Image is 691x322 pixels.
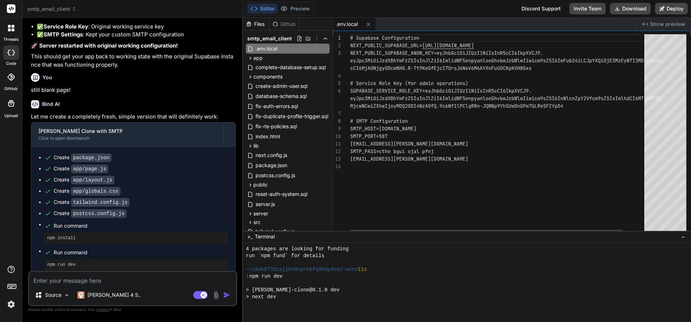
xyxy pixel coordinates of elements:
[638,95,661,102] span: MTczMTI1
[253,54,263,62] span: app
[77,291,85,299] img: Claude 4 Sonnet
[248,4,277,14] button: Editor
[31,42,178,49] strong: 🚀 Server restarted with original working configuration!
[255,200,276,209] span: server.js
[255,233,275,240] span: Terminal
[54,187,121,195] div: Create
[255,151,288,160] span: next.config.js
[246,273,249,280] span: ❯
[270,21,299,28] div: Github
[31,53,236,69] p: This should get your app back to working state with the original Supabase instance that was funct...
[54,176,114,184] div: Create
[247,35,292,42] span: smtp_email_client
[71,198,130,207] code: tailwind.config.js
[333,148,341,155] div: 12
[54,249,228,256] span: Run command
[255,102,299,111] span: fix-auth-errors.sql
[37,31,236,39] li: ✅ : Kept your custom SMTP configuration
[39,128,216,135] div: [PERSON_NAME] Clone with SMTP
[569,3,606,14] button: Invite Team
[71,165,108,173] code: app/page.js
[42,100,60,108] h6: Bind AI
[39,135,216,141] div: Click to open Workbench
[350,88,494,94] span: SUPABASE_SERVICE_ROLE_KEY=eyJhbGciOiJIUzI1NiIsInR5
[255,171,296,180] span: postcss.config.js
[638,57,661,64] span: MDQsImV4
[255,161,288,170] span: package.json
[422,42,474,49] span: [URL][DOMAIN_NAME]
[4,113,18,119] label: Upload
[253,142,259,149] span: lib
[54,198,130,206] div: Create
[333,72,341,80] div: 4
[45,291,62,299] p: Source
[246,287,339,294] span: > [PERSON_NAME]-clone@0.1.0 dev
[494,65,532,71] span: uUOCKpKVH8Gxs
[31,86,236,94] p: still blank page!
[333,125,341,133] div: 9
[655,3,688,14] button: Deploy
[31,122,223,146] button: [PERSON_NAME] Clone with SMTPClick to open Workbench
[28,306,237,313] p: Always double-check its answers. Your in Bind
[71,176,114,184] code: app/layout.js
[350,57,494,64] span: eyJpc3MiOiJzdXBhYmFzZSIsInJlZiI6ImlidWF5enpyanloeG
[64,292,70,298] img: Pick Models
[31,113,236,121] p: Let me create a completely fresh, simple version that will definitely work:
[47,235,225,241] pre: npm install
[71,187,121,196] code: app/globals.css
[350,140,468,147] span: [EMAIL_ADDRESS][PERSON_NAME][DOMAIN_NAME]
[350,65,494,71] span: cCI6MjA0NjgyODcwNH0.R-Tt9KeGfEjcI7OrsJ6NeV6M6AYXnF
[253,219,261,226] span: src
[680,231,687,242] button: −
[71,153,112,162] code: package.json
[277,4,313,14] button: Preview
[333,110,341,117] div: 7
[494,88,532,94] span: cCI6IkpXVCJ9.
[212,291,220,299] img: attachment
[71,209,127,218] code: postcss.config.js
[42,74,52,81] h6: You
[249,273,283,280] span: npm run dev
[350,35,419,41] span: # Supabase Configuration
[350,95,494,102] span: eyJpc3MiOiJzdXBhYmFzZSIsInJlZiI6ImlidWF5enpyanloeG
[333,163,341,170] div: 14
[255,92,307,100] span: database-schema.sql
[333,34,341,42] div: 1
[333,42,341,49] div: 2
[255,122,298,131] span: fix-rls-policies.sql
[4,86,18,92] label: GitHub
[494,50,543,56] span: InR5cCI6IkpXVCJ9.
[255,82,308,90] span: create-admin-user.sql
[255,227,295,236] span: tailwind.config.js
[253,210,268,217] span: server
[87,291,141,299] p: [PERSON_NAME] 4 S..
[350,133,388,139] span: SMTP_PORT=587
[246,252,324,259] span: run `npm fund` for details
[358,266,367,273] span: 11s
[333,117,341,125] div: 8
[253,181,268,188] span: public
[54,154,112,161] div: Create
[333,133,341,140] div: 10
[255,132,281,141] span: index.html
[350,118,408,124] span: # SMTP Configuration
[333,49,341,57] div: 3
[223,291,230,299] img: icon
[333,80,341,87] div: 5
[54,222,228,229] span: Run command
[246,294,276,300] span: > next dev
[54,165,108,173] div: Create
[336,21,358,28] span: .env.local
[333,155,341,163] div: 13
[650,21,685,28] span: Show preview
[246,266,358,273] span: ~/u3uk0f35zsjjbn9cprh6fq9h0p4tm2-wnxx
[253,73,283,80] span: components
[247,233,253,240] span: >_
[255,63,326,72] span: complete-database-setup.sql
[246,246,349,252] span: 4 packages are looking for funding
[350,148,434,155] span: SMTP_PASS=cthe bgui ojal pfnj
[494,57,638,64] span: hvbmJzbWlwIiwicm9sZSI6ImFub24iLCJpYXQiOjE3MzEyNTI3
[610,3,651,14] button: Download
[44,23,88,30] strong: Service Role Key
[5,298,17,310] img: settings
